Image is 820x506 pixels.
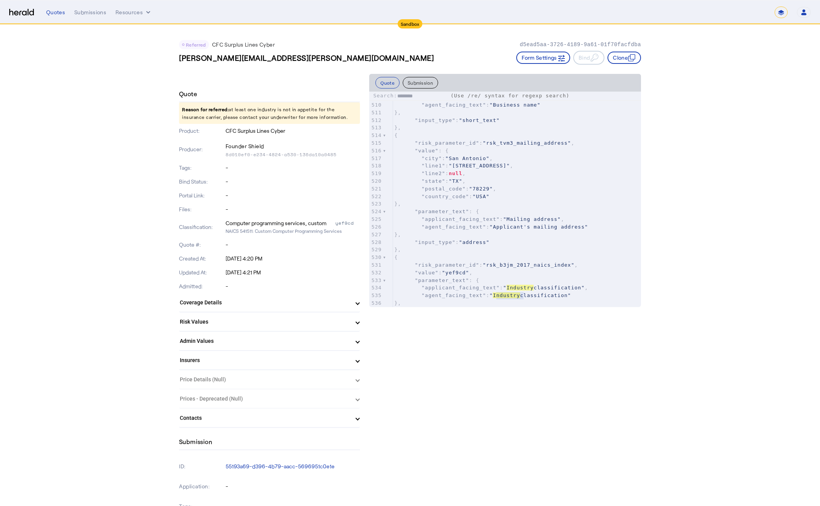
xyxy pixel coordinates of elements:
[179,312,360,331] mat-expansion-panel-header: Risk Values
[369,307,383,315] div: 537
[180,356,350,364] mat-panel-title: Insurers
[179,437,212,446] h4: Submission
[369,254,383,261] div: 530
[46,8,65,16] div: Quotes
[226,178,360,185] p: -
[459,117,500,123] span: "short_text"
[490,102,541,108] span: "Business name"
[490,292,493,298] span: "
[394,277,479,283] span: : {
[394,140,574,146] span: : ,
[415,270,438,276] span: "value"
[394,102,541,108] span: :
[394,194,489,199] span: :
[226,192,360,199] p: -
[422,224,486,230] span: "agent_facing_text"
[503,216,561,222] span: "Mailing address"
[449,170,462,176] span: null
[520,41,641,48] p: d5ead5aa-3726-4189-9a61-01f70facfdba
[226,483,360,490] p: -
[186,42,206,47] span: Referred
[179,164,224,172] p: Tags:
[179,409,360,427] mat-expansion-panel-header: Contacts
[422,102,486,108] span: "agent_facing_text"
[179,282,224,290] p: Admitted:
[180,318,350,326] mat-panel-title: Risk Values
[226,255,360,262] p: [DATE] 4:20 PM
[369,200,383,208] div: 523
[607,52,641,64] button: Clone
[369,269,383,277] div: 532
[179,461,224,472] p: ID:
[516,52,570,64] button: Form Settings
[507,285,534,291] span: Industry
[226,241,360,249] p: -
[369,162,383,170] div: 518
[415,239,455,245] span: "input_type"
[394,270,472,276] span: : ,
[369,117,383,124] div: 512
[369,92,641,307] herald-code-block: quote
[450,93,569,99] span: (Use /re/ syntax for regexp search)
[422,178,445,184] span: "state"
[373,93,447,99] label: Search:
[179,223,224,231] p: Classification:
[226,463,360,470] p: 55193a69-d396-4b79-aacc-5696951c0e1e
[74,8,106,16] div: Submissions
[394,125,401,130] span: },
[449,178,462,184] span: "TX"
[180,337,350,345] mat-panel-title: Admin Values
[397,92,447,100] input: Search:
[179,89,197,99] h4: Quote
[394,262,578,268] span: : ,
[394,300,401,306] span: },
[394,186,496,192] span: : ,
[226,227,360,235] p: NAICS 541511: Custom Computer Programming Services
[212,41,275,48] p: CFC Surplus Lines Cyber
[226,205,360,213] p: -
[375,77,400,89] button: Quote
[335,219,360,227] div: yef9cd
[394,216,564,222] span: : ,
[179,192,224,199] p: Portal Link:
[9,9,34,16] img: Herald Logo
[445,155,490,161] span: "San Antonio"
[369,292,383,299] div: 535
[520,292,571,298] span: classification"
[394,209,479,214] span: : {
[369,261,383,269] div: 531
[493,292,520,298] span: Industry
[179,332,360,350] mat-expansion-panel-header: Admin Values
[182,107,229,112] span: Reason for referred:
[403,77,438,89] button: Submission
[503,285,507,291] span: "
[369,299,383,307] div: 536
[415,277,469,283] span: "parameter_text"
[180,414,350,422] mat-panel-title: Contacts
[179,52,434,63] h3: [PERSON_NAME][EMAIL_ADDRESS][PERSON_NAME][DOMAIN_NAME]
[422,194,469,199] span: "country_code"
[394,132,398,138] span: {
[415,262,479,268] span: "risk_parameter_id"
[415,209,469,214] span: "parameter_text"
[369,139,383,147] div: 515
[179,205,224,213] p: Files:
[369,239,383,246] div: 528
[226,164,360,172] p: -
[469,186,493,192] span: "78229"
[226,141,360,152] p: Founder Shield
[179,127,224,135] p: Product:
[179,293,360,312] mat-expansion-panel-header: Coverage Details
[415,117,455,123] span: "input_type"
[369,246,383,254] div: 529
[226,269,360,276] p: [DATE] 4:21 PM
[422,155,442,161] span: "city"
[534,285,584,291] span: classification"
[179,255,224,262] p: Created At:
[490,224,588,230] span: "Applicant's mailing address"
[179,351,360,369] mat-expansion-panel-header: Insurers
[369,185,383,193] div: 521
[369,124,383,132] div: 513
[369,177,383,185] div: 520
[422,170,445,176] span: "line2"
